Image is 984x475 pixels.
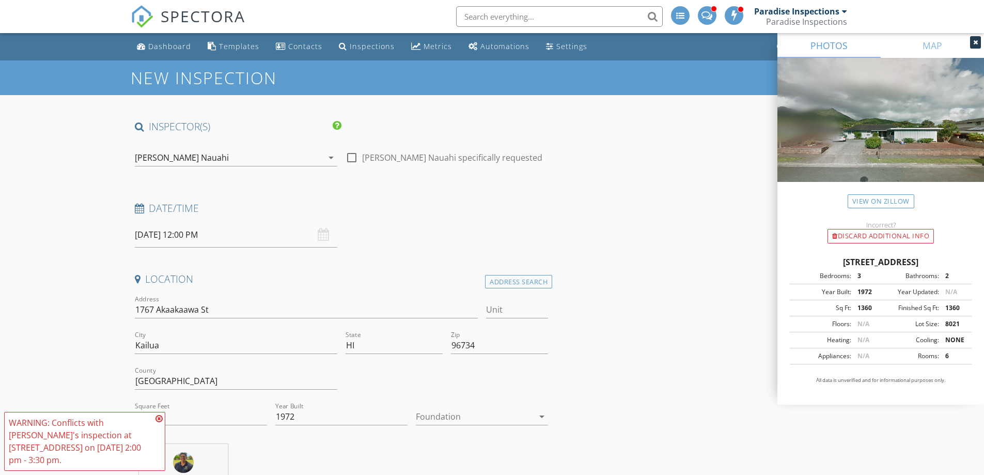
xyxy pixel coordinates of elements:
[135,222,337,248] input: Select date
[949,440,974,465] iframe: Intercom live chat
[793,335,851,345] div: Heating:
[790,256,972,268] div: [STREET_ADDRESS]
[881,335,939,345] div: Cooling:
[542,37,591,56] a: Settings
[939,351,969,361] div: 6
[148,41,191,51] div: Dashboard
[851,303,881,313] div: 1360
[939,303,969,313] div: 1360
[881,287,939,297] div: Year Updated:
[939,319,969,329] div: 8021
[754,6,839,17] div: Paradise Inspections
[881,303,939,313] div: Finished Sq Ft:
[766,17,847,27] div: Paradise Inspections
[456,6,663,27] input: Search everything...
[135,272,549,286] h4: Location
[790,377,972,384] p: All data is unverified and for informational purposes only.
[133,37,195,56] a: Dashboard
[773,37,852,56] a: Support Center
[288,41,322,51] div: Contacts
[135,120,341,133] h4: INSPECTOR(S)
[939,335,969,345] div: NONE
[272,37,326,56] a: Contacts
[204,37,263,56] a: Templates
[536,410,548,423] i: arrow_drop_down
[407,37,456,56] a: Metrics
[881,33,984,58] a: MAP
[161,5,245,27] span: SPECTORA
[362,152,542,163] label: [PERSON_NAME] Nauahi specifically requested
[777,221,984,229] div: Incorrect?
[131,69,360,87] h1: New Inspection
[135,153,229,162] div: [PERSON_NAME] Nauahi
[851,271,881,281] div: 3
[131,14,245,36] a: SPECTORA
[485,275,552,289] div: Address Search
[335,37,399,56] a: Inspections
[325,151,337,164] i: arrow_drop_down
[480,41,529,51] div: Automations
[793,351,851,361] div: Appliances:
[556,41,587,51] div: Settings
[939,271,969,281] div: 2
[857,335,869,344] span: N/A
[881,271,939,281] div: Bathrooms:
[793,287,851,297] div: Year Built:
[881,319,939,329] div: Lot Size:
[793,303,851,313] div: Sq Ft:
[777,33,881,58] a: PHOTOS
[464,37,534,56] a: Automations (Advanced)
[793,319,851,329] div: Floors:
[424,41,452,51] div: Metrics
[793,271,851,281] div: Bedrooms:
[851,287,881,297] div: 1972
[131,5,153,28] img: The Best Home Inspection Software - Spectora
[350,41,395,51] div: Inspections
[857,351,869,360] span: N/A
[219,41,259,51] div: Templates
[135,202,549,215] h4: Date/Time
[848,194,914,208] a: View on Zillow
[881,351,939,361] div: Rooms:
[173,452,194,473] img: d0180cea8ba347a880e9ac022dad87ef.jpeg
[777,58,984,207] img: streetview
[945,287,957,296] span: N/A
[827,229,934,243] div: Discard Additional info
[857,319,869,328] span: N/A
[9,417,152,466] div: WARNING: Conflicts with [PERSON_NAME]'s inspection at [STREET_ADDRESS] on [DATE] 2:00 pm - 3:30 pm.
